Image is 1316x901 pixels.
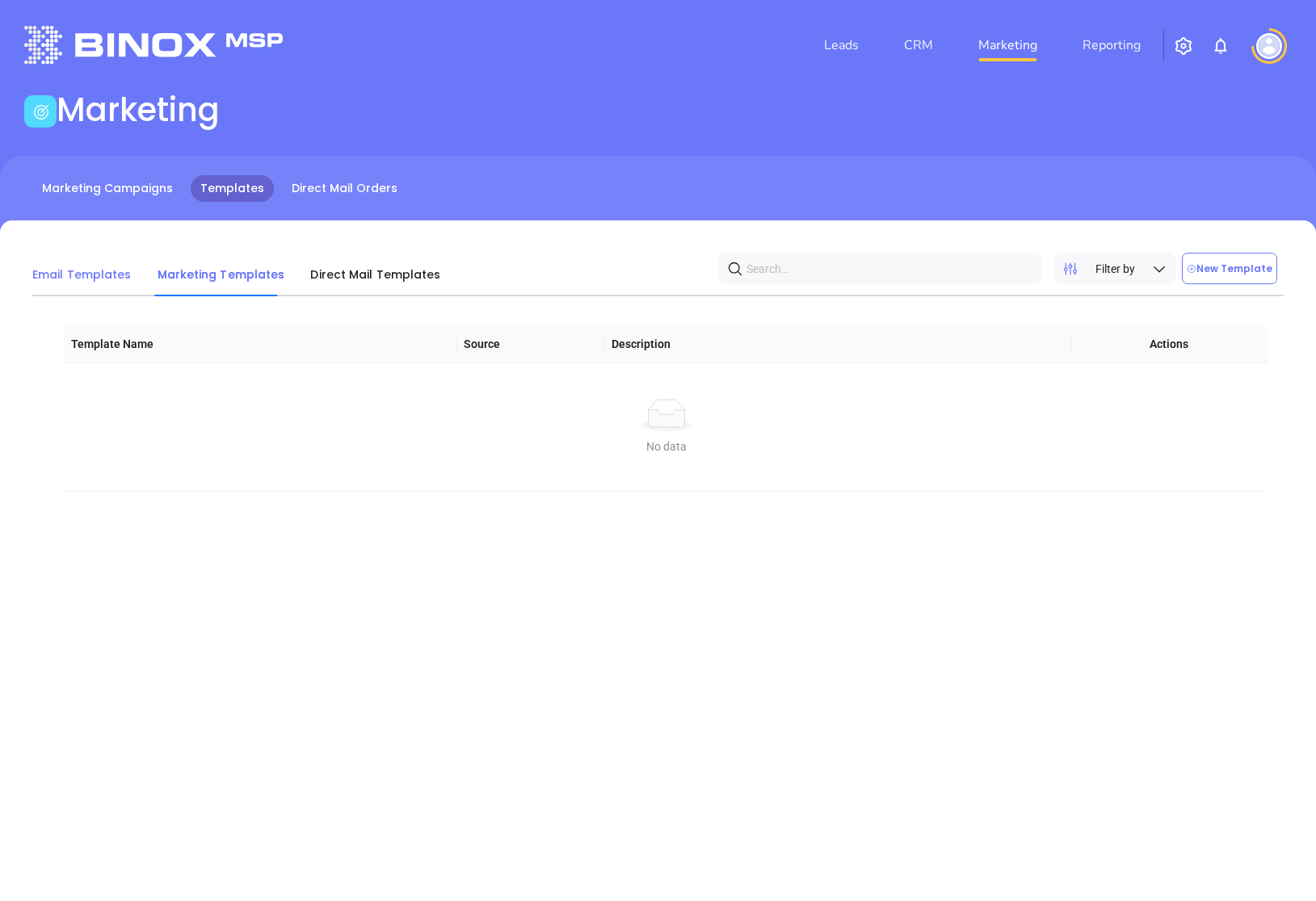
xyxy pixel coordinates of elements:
[310,266,440,283] span: Direct Mail Templates
[1182,253,1277,284] button: New Template
[972,29,1044,61] a: Marketing
[746,256,1020,281] input: Search…
[1071,325,1268,363] th: Actions
[1174,36,1193,56] img: iconSetting
[65,325,457,363] th: Template Name
[898,29,940,61] a: CRM
[457,325,604,363] th: Source
[818,29,865,61] a: Leads
[158,266,285,283] span: Marketing Templates
[1256,33,1282,59] img: user
[24,26,283,64] img: logo
[191,175,274,202] a: Templates
[1095,260,1135,278] span: Filter by
[57,90,220,129] h1: Marketing
[1211,36,1230,56] img: iconNotification
[605,325,1071,363] th: Description
[282,175,407,202] a: Direct Mail Orders
[1076,29,1147,61] a: Reporting
[32,266,132,283] span: Email Templates
[78,438,1255,455] div: No data
[32,175,183,202] a: Marketing Campaigns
